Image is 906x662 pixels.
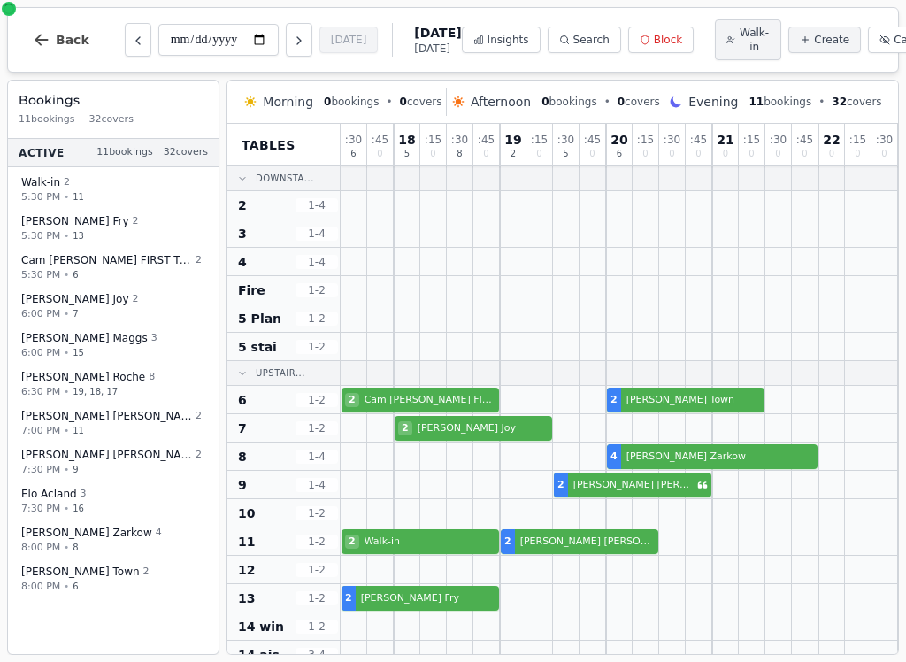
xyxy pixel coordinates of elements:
[688,93,738,111] span: Evening
[296,450,338,464] span: 1 - 4
[504,535,511,550] span: 2
[21,253,192,267] span: Cam [PERSON_NAME] FIRST TABLE
[151,331,157,346] span: 3
[21,345,60,360] span: 6:00 PM
[642,150,648,158] span: 0
[690,135,707,145] span: : 45
[89,112,134,127] span: 32 covers
[238,310,281,327] span: 5 Plan
[357,591,495,606] span: [PERSON_NAME] Fry
[345,393,359,408] span: 2
[414,421,549,436] span: [PERSON_NAME] Joy
[286,23,312,57] button: Next day
[478,135,495,145] span: : 45
[256,366,305,380] span: Upstair...
[12,364,215,405] button: [PERSON_NAME] Roche86:30 PM•19, 18, 17
[749,95,811,109] span: bookings
[296,535,338,549] span: 1 - 2
[21,292,129,306] span: [PERSON_NAME] Joy
[149,370,155,385] span: 8
[238,196,247,214] span: 2
[238,253,247,271] span: 4
[695,150,701,158] span: 0
[296,563,338,577] span: 1 - 2
[21,540,60,555] span: 8:00 PM
[21,462,60,477] span: 7:30 PM
[238,338,277,356] span: 5 stai
[377,150,382,158] span: 0
[739,26,770,54] span: Walk-in
[584,135,601,145] span: : 45
[296,198,338,212] span: 1 - 4
[541,96,549,108] span: 0
[296,255,338,269] span: 1 - 4
[73,268,78,281] span: 6
[511,150,516,158] span: 2
[743,135,760,145] span: : 15
[238,225,247,242] span: 3
[414,42,461,56] span: [DATE]
[361,535,495,550] span: Walk-in
[21,579,60,594] span: 8:00 PM
[196,409,202,424] span: 2
[628,27,694,53] button: Block
[73,424,84,437] span: 11
[749,96,764,108] span: 11
[400,95,442,109] span: covers
[73,502,84,515] span: 16
[64,229,69,242] span: •
[21,409,192,423] span: [PERSON_NAME] [PERSON_NAME]
[238,618,284,635] span: 14 win
[73,346,84,359] span: 15
[386,95,392,109] span: •
[563,150,568,158] span: 5
[21,306,60,321] span: 6:00 PM
[242,136,296,154] span: Tables
[19,112,75,127] span: 11 bookings
[669,150,674,158] span: 0
[21,423,60,438] span: 7:00 PM
[296,421,338,435] span: 1 - 2
[570,478,695,493] span: [PERSON_NAME] [PERSON_NAME]
[64,502,69,515] span: •
[73,229,84,242] span: 13
[775,150,780,158] span: 0
[21,228,60,243] span: 5:30 PM
[21,370,145,384] span: [PERSON_NAME] Roche
[504,134,521,146] span: 19
[143,565,150,580] span: 2
[21,331,148,345] span: [PERSON_NAME] Maggs
[414,24,461,42] span: [DATE]
[541,95,596,109] span: bookings
[398,421,412,436] span: 2
[637,135,654,145] span: : 15
[654,33,682,47] span: Block
[21,448,192,462] span: [PERSON_NAME] [PERSON_NAME]
[238,391,247,409] span: 6
[296,591,338,605] span: 1 - 2
[345,135,362,145] span: : 30
[457,150,462,158] span: 8
[618,96,625,108] span: 0
[404,150,410,158] span: 5
[64,580,69,593] span: •
[12,325,215,366] button: [PERSON_NAME] Maggs36:00 PM•15
[12,208,215,250] button: [PERSON_NAME] Fry25:30 PM•13
[238,561,255,579] span: 12
[715,19,781,60] button: Walk-in
[64,268,69,281] span: •
[400,96,407,108] span: 0
[471,93,531,111] span: Afternoon
[398,134,415,146] span: 18
[557,135,574,145] span: : 30
[12,442,215,483] button: [PERSON_NAME] [PERSON_NAME]27:30 PM•9
[238,533,255,550] span: 11
[125,23,151,57] button: Previous day
[64,346,69,359] span: •
[832,96,847,108] span: 32
[345,535,359,550] span: 2
[770,135,787,145] span: : 30
[855,150,860,158] span: 0
[196,448,202,463] span: 2
[749,150,754,158] span: 0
